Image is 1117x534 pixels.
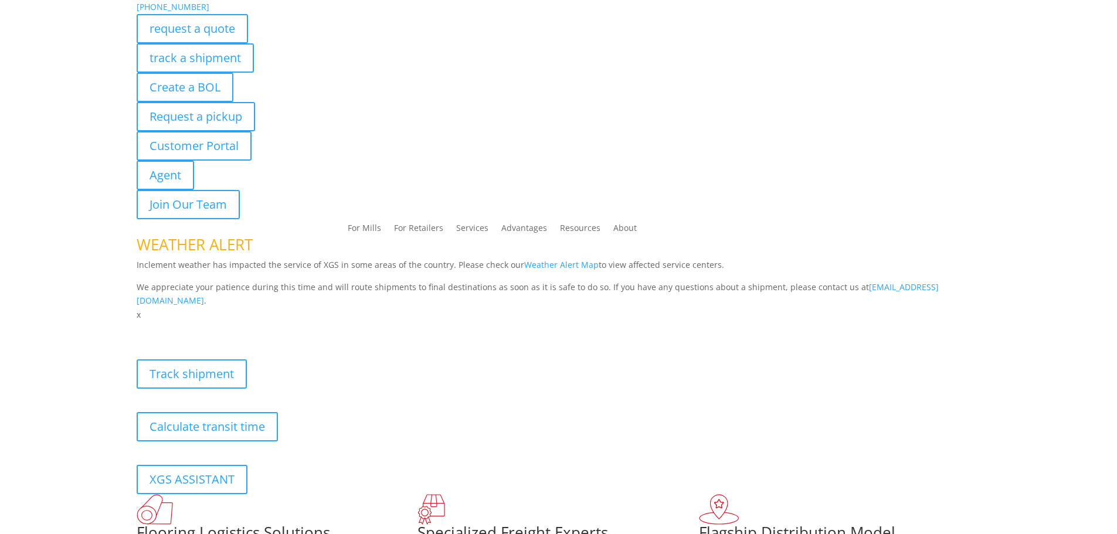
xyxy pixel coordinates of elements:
a: About [613,224,637,237]
span: WEATHER ALERT [137,234,253,255]
a: Weather Alert Map [524,259,599,270]
a: For Retailers [394,224,443,237]
a: XGS ASSISTANT [137,465,247,494]
a: Customer Portal [137,131,252,161]
p: x [137,308,981,322]
a: track a shipment [137,43,254,73]
a: For Mills [348,224,381,237]
a: Agent [137,161,194,190]
a: Services [456,224,488,237]
a: request a quote [137,14,248,43]
a: Join Our Team [137,190,240,219]
a: Request a pickup [137,102,255,131]
p: Inclement weather has impacted the service of XGS in some areas of the country. Please check our ... [137,258,981,280]
a: Create a BOL [137,73,233,102]
a: Track shipment [137,359,247,389]
p: We appreciate your patience during this time and will route shipments to final destinations as so... [137,280,981,308]
a: Calculate transit time [137,412,278,441]
img: xgs-icon-focused-on-flooring-red [417,494,445,525]
img: xgs-icon-total-supply-chain-intelligence-red [137,494,173,525]
b: Visibility, transparency, and control for your entire supply chain. [137,324,398,335]
img: xgs-icon-flagship-distribution-model-red [699,494,739,525]
a: Advantages [501,224,547,237]
a: Resources [560,224,600,237]
a: [PHONE_NUMBER] [137,1,209,12]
